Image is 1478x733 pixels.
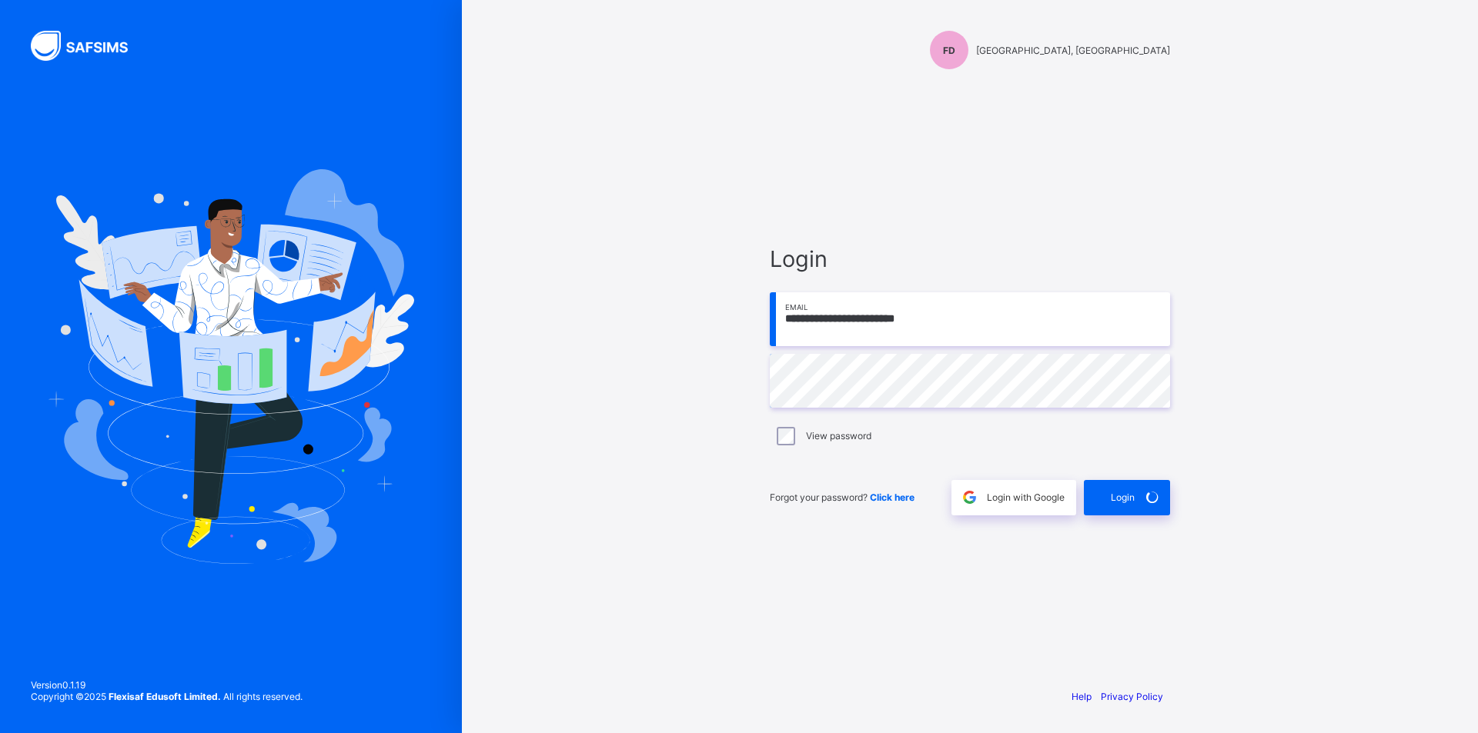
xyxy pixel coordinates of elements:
a: Click here [870,491,915,503]
label: View password [806,430,871,441]
img: google.396cfc9801f0270233282035f929180a.svg [961,488,978,506]
a: Help [1072,691,1092,702]
a: Privacy Policy [1101,691,1163,702]
span: Copyright © 2025 All rights reserved. [31,691,303,702]
span: Login with Google [987,491,1065,503]
strong: Flexisaf Edusoft Limited. [109,691,221,702]
img: SAFSIMS Logo [31,31,146,61]
span: [GEOGRAPHIC_DATA], [GEOGRAPHIC_DATA] [976,45,1170,56]
span: Forgot your password? [770,491,915,503]
span: Login [770,245,1170,272]
span: Version 0.1.19 [31,679,303,691]
img: Hero Image [48,169,414,563]
span: FD [943,45,955,56]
